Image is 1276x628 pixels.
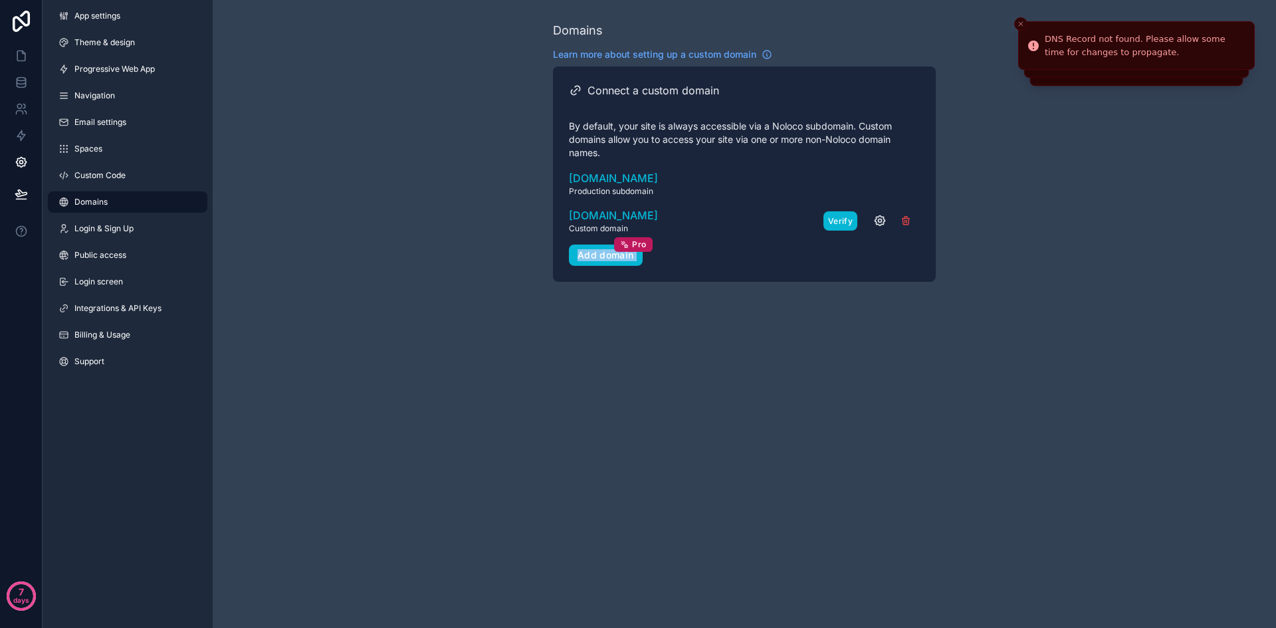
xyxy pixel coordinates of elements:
span: Spaces [74,144,102,154]
h2: Connect a custom domain [587,82,719,98]
span: Public access [74,250,126,261]
a: [DOMAIN_NAME] [569,207,658,223]
span: Custom Code [74,170,126,181]
a: Billing & Usage [48,324,207,346]
a: App settings [48,5,207,27]
a: Login screen [48,271,207,292]
p: 7 [19,585,24,599]
div: Domains [553,21,603,40]
a: [DOMAIN_NAME] [569,170,920,186]
span: Integrations & API Keys [74,303,161,314]
span: Progressive Web App [74,64,155,74]
a: Login & Sign Up [48,218,207,239]
a: Integrations & API Keys [48,298,207,319]
a: Public access [48,245,207,266]
button: Add domainPro [569,245,643,266]
a: Theme & design [48,32,207,53]
a: Navigation [48,85,207,106]
p: By default, your site is always accessible via a Noloco subdomain. Custom domains allow you to ac... [569,120,920,159]
button: Close toast [1014,17,1027,31]
div: Add domain [578,249,634,261]
span: Login screen [74,276,123,287]
span: Navigation [74,90,115,101]
span: Learn more about setting up a custom domain [553,48,756,61]
a: Domains [48,191,207,213]
span: Domains [74,197,108,207]
span: Login & Sign Up [74,223,134,234]
span: Support [74,356,104,367]
span: Theme & design [74,37,135,48]
span: Billing & Usage [74,330,130,340]
a: Custom Code [48,165,207,186]
span: Custom domain [569,223,658,234]
a: Progressive Web App [48,58,207,80]
span: Production subdomain [569,186,920,197]
a: Spaces [48,138,207,159]
a: Learn more about setting up a custom domain [553,48,772,61]
span: Pro [632,239,646,250]
a: Email settings [48,112,207,133]
p: days [13,591,29,609]
span: App settings [74,11,120,21]
a: Support [48,351,207,372]
button: Verify [823,211,857,231]
div: DNS Record not found. Please allow some time for changes to propagate. [1045,33,1243,58]
span: Email settings [74,117,126,128]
